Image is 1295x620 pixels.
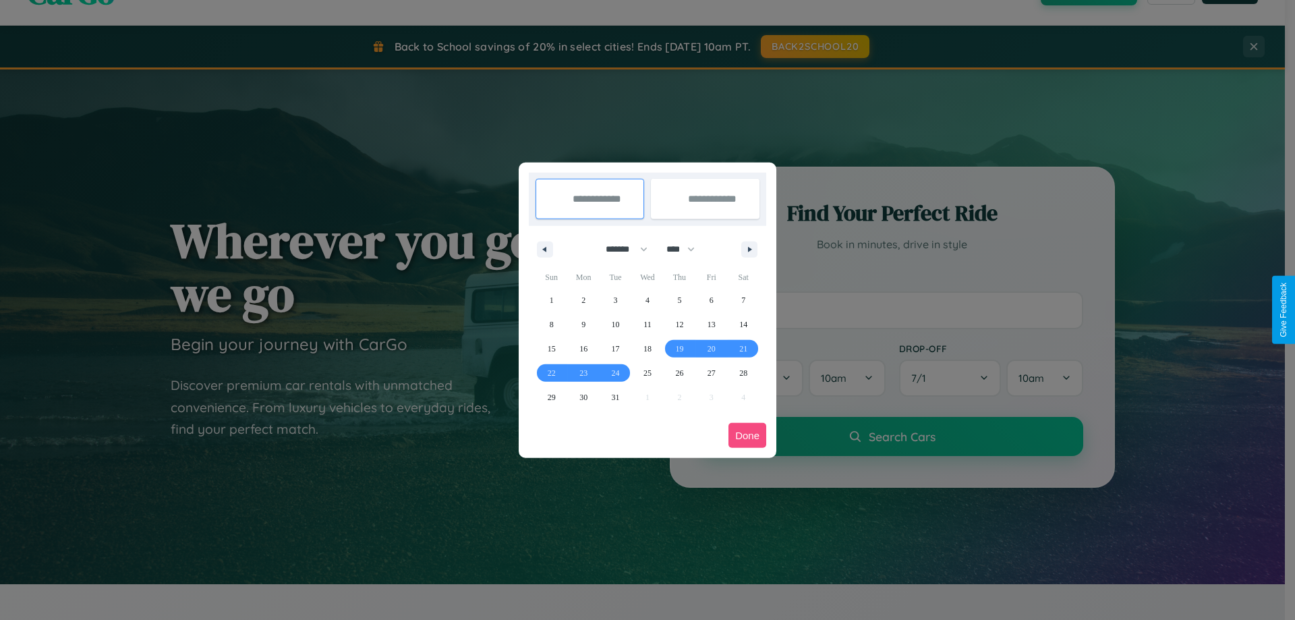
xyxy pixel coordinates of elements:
[600,385,631,410] button: 31
[728,266,759,288] span: Sat
[675,337,683,361] span: 19
[548,385,556,410] span: 29
[631,266,663,288] span: Wed
[739,312,747,337] span: 14
[645,288,650,312] span: 4
[741,288,745,312] span: 7
[708,312,716,337] span: 13
[550,312,554,337] span: 8
[600,361,631,385] button: 24
[581,288,585,312] span: 2
[548,361,556,385] span: 22
[600,266,631,288] span: Tue
[600,312,631,337] button: 10
[579,337,587,361] span: 16
[710,288,714,312] span: 6
[728,423,766,448] button: Done
[1279,283,1288,337] div: Give Feedback
[664,288,695,312] button: 5
[550,288,554,312] span: 1
[631,288,663,312] button: 4
[708,361,716,385] span: 27
[643,312,652,337] span: 11
[664,361,695,385] button: 26
[739,361,747,385] span: 28
[695,288,727,312] button: 6
[728,361,759,385] button: 28
[631,337,663,361] button: 18
[631,312,663,337] button: 11
[614,288,618,312] span: 3
[567,288,599,312] button: 2
[612,337,620,361] span: 17
[579,361,587,385] span: 23
[664,337,695,361] button: 19
[536,266,567,288] span: Sun
[695,312,727,337] button: 13
[567,385,599,410] button: 30
[612,312,620,337] span: 10
[675,361,683,385] span: 26
[708,337,716,361] span: 20
[677,288,681,312] span: 5
[567,312,599,337] button: 9
[695,361,727,385] button: 27
[567,337,599,361] button: 16
[567,361,599,385] button: 23
[631,361,663,385] button: 25
[695,337,727,361] button: 20
[600,288,631,312] button: 3
[536,361,567,385] button: 22
[612,361,620,385] span: 24
[600,337,631,361] button: 17
[536,312,567,337] button: 8
[643,337,652,361] span: 18
[695,266,727,288] span: Fri
[728,312,759,337] button: 14
[536,385,567,410] button: 29
[612,385,620,410] span: 31
[536,337,567,361] button: 15
[579,385,587,410] span: 30
[675,312,683,337] span: 12
[536,288,567,312] button: 1
[739,337,747,361] span: 21
[643,361,652,385] span: 25
[567,266,599,288] span: Mon
[581,312,585,337] span: 9
[728,337,759,361] button: 21
[728,288,759,312] button: 7
[664,312,695,337] button: 12
[548,337,556,361] span: 15
[664,266,695,288] span: Thu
